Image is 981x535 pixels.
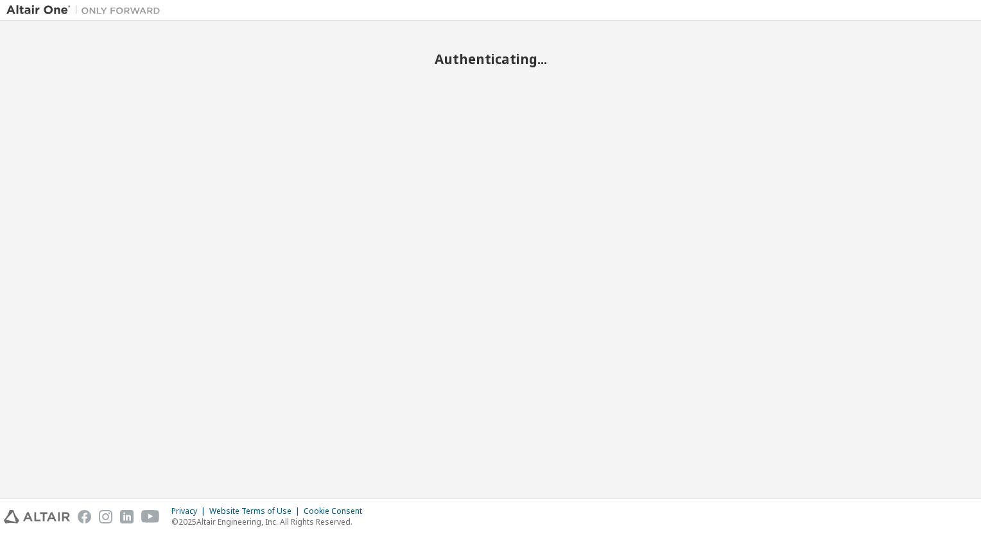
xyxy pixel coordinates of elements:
[141,510,160,523] img: youtube.svg
[4,510,70,523] img: altair_logo.svg
[6,51,975,67] h2: Authenticating...
[304,506,370,516] div: Cookie Consent
[6,4,167,17] img: Altair One
[120,510,134,523] img: linkedin.svg
[78,510,91,523] img: facebook.svg
[171,516,370,527] p: © 2025 Altair Engineering, Inc. All Rights Reserved.
[171,506,209,516] div: Privacy
[209,506,304,516] div: Website Terms of Use
[99,510,112,523] img: instagram.svg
